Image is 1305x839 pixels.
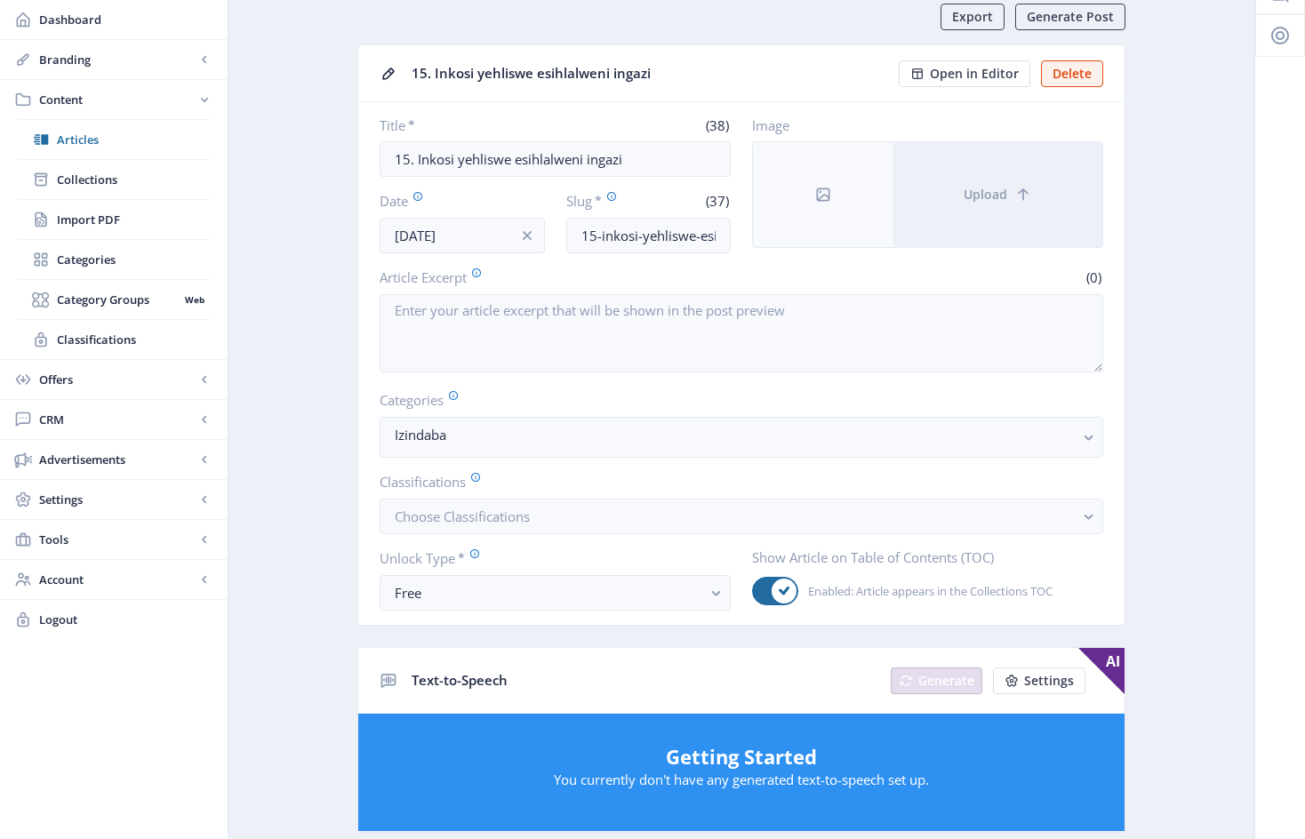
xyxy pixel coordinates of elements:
[380,472,1089,491] label: Classifications
[39,51,196,68] span: Branding
[930,67,1019,81] span: Open in Editor
[891,667,982,694] button: Generate
[798,580,1053,602] span: Enabled: Article appears in the Collections TOC
[380,575,731,611] button: Free
[893,142,1102,247] button: Upload
[380,191,531,211] label: Date
[57,251,210,268] span: Categories
[1084,268,1103,286] span: (0)
[518,227,536,244] nb-icon: info
[380,417,1103,458] button: Izindaba
[380,268,734,287] label: Article Excerpt
[982,667,1085,694] a: New page
[18,240,210,279] a: Categories
[952,10,993,24] span: Export
[899,60,1030,87] button: Open in Editor
[752,116,1089,134] label: Image
[39,611,213,628] span: Logout
[18,280,210,319] a: Category GroupsWeb
[380,548,717,568] label: Unlock Type
[412,671,508,689] span: Text-to-Speech
[703,116,731,134] span: (38)
[1024,674,1074,688] span: Settings
[752,548,1089,566] label: Show Article on Table of Contents (TOC)
[57,211,210,228] span: Import PDF
[1027,10,1114,24] span: Generate Post
[380,499,1103,534] button: Choose Classifications
[179,291,210,308] nb-badge: Web
[395,582,701,603] div: Free
[376,771,1107,788] p: You currently don't have any generated text-to-speech set up.
[39,491,196,508] span: Settings
[941,4,1005,30] button: Export
[380,390,1089,410] label: Categories
[39,451,196,468] span: Advertisements
[57,291,179,308] span: Category Groups
[18,320,210,359] a: Classifications
[918,674,974,688] span: Generate
[57,171,210,188] span: Collections
[380,116,548,134] label: Title
[1078,648,1125,694] span: AI
[395,424,1074,445] nb-select-label: Izindaba
[964,188,1007,202] span: Upload
[880,667,982,694] a: New page
[18,160,210,199] a: Collections
[39,571,196,588] span: Account
[376,742,1107,771] h5: Getting Started
[993,667,1085,694] button: Settings
[39,411,196,428] span: CRM
[57,131,210,148] span: Articles
[39,11,213,28] span: Dashboard
[18,200,210,239] a: Import PDF
[703,192,731,210] span: (37)
[57,331,210,348] span: Classifications
[566,191,642,211] label: Slug
[1015,4,1125,30] button: Generate Post
[412,60,888,87] div: 15. Inkosi yehliswe esihlalweni ingazi
[380,218,545,253] input: Publishing Date
[380,141,731,177] input: Type Article Title ...
[39,91,196,108] span: Content
[509,218,545,253] button: info
[39,531,196,548] span: Tools
[18,120,210,159] a: Articles
[39,371,196,388] span: Offers
[395,507,530,525] span: Choose Classifications
[1041,60,1103,87] button: Delete
[357,647,1125,833] app-collection-view: Text-to-Speech
[566,218,732,253] input: this-is-how-a-slug-looks-like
